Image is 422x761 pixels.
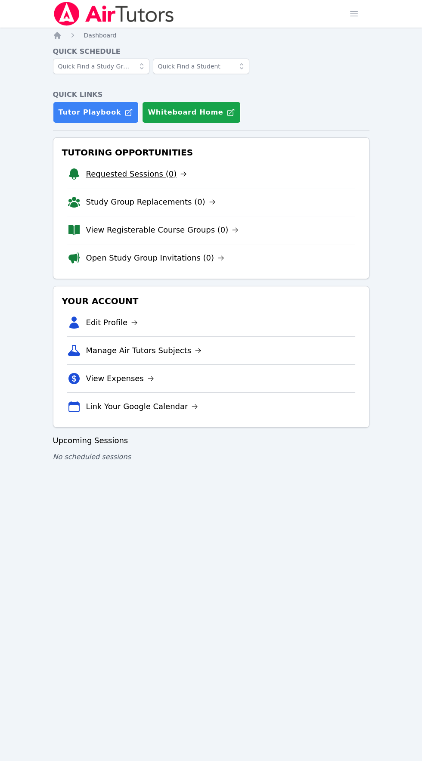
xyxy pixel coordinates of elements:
h3: Upcoming Sessions [53,435,369,447]
h3: Your Account [60,293,362,309]
a: Study Group Replacements (0) [86,196,216,208]
span: Dashboard [84,32,117,39]
nav: Breadcrumb [53,31,369,40]
input: Quick Find a Student [153,59,249,74]
img: Air Tutors [53,2,175,26]
a: Open Study Group Invitations (0) [86,252,225,264]
h4: Quick Links [53,90,369,100]
a: Tutor Playbook [53,102,139,123]
h4: Quick Schedule [53,47,369,57]
a: Edit Profile [86,317,138,329]
a: View Registerable Course Groups (0) [86,224,239,236]
input: Quick Find a Study Group [53,59,149,74]
button: Whiteboard Home [142,102,241,123]
a: Dashboard [84,31,117,40]
h3: Tutoring Opportunities [60,145,362,160]
a: View Expenses [86,373,154,385]
a: Requested Sessions (0) [86,168,187,180]
span: No scheduled sessions [53,453,131,461]
a: Link Your Google Calendar [86,401,199,413]
a: Manage Air Tutors Subjects [86,345,202,357]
